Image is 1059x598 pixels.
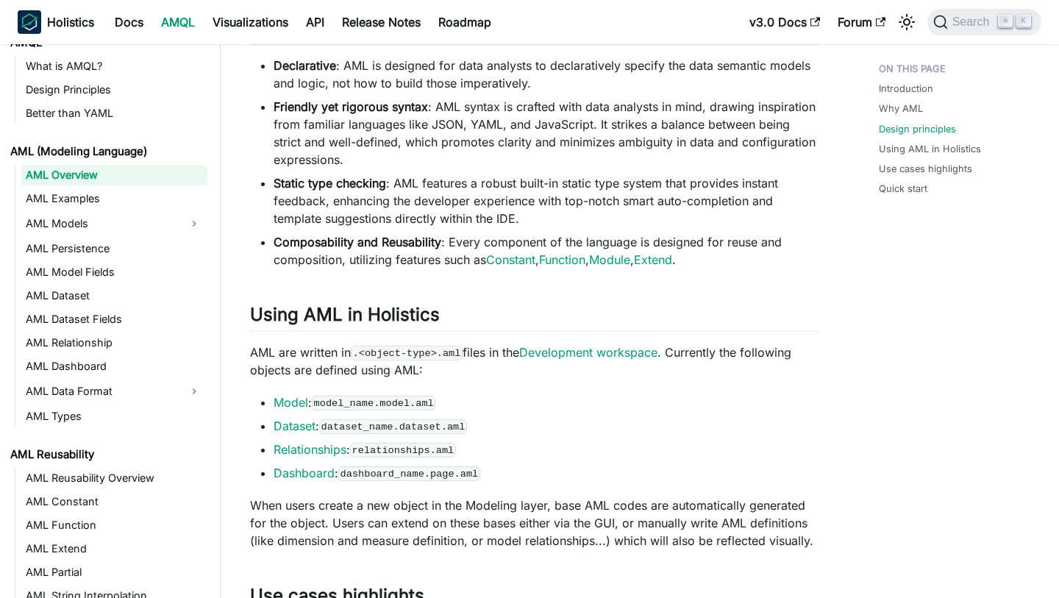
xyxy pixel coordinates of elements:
[21,562,207,583] a: AML Partial
[539,252,585,267] a: Function
[274,58,336,73] strong: Declarative
[312,396,435,410] code: model_name.model.aml
[927,9,1041,35] button: Search (Command+K)
[350,443,456,458] code: relationships.aml
[829,10,894,34] a: Forum
[21,356,207,377] a: AML Dashboard
[274,176,386,191] strong: Static type checking
[274,464,820,482] li: :
[21,285,207,306] a: AML Dataset
[21,538,207,559] a: AML Extend
[21,380,181,403] a: AML Data Format
[274,417,820,435] li: :
[21,491,207,512] a: AML Constant
[274,98,820,168] li: : AML syntax is crafted with data analysts in mind, drawing inspiration from familiar languages l...
[274,394,820,411] li: :
[6,444,207,465] a: AML Reusability
[741,10,829,34] a: v3.0 Docs
[519,345,657,360] a: Development workspace
[18,10,41,34] img: Holistics
[879,182,927,196] a: Quick start
[250,496,820,549] p: When users create a new object in the Modeling layer, base AML codes are automatically generated ...
[1016,15,1031,28] kbd: K
[250,344,820,379] p: AML are written in files in the . Currently the following objects are defined using AML:
[274,57,820,92] li: : AML is designed for data analysts to declaratively specify the data semantic models and logic, ...
[333,10,429,34] a: Release Notes
[21,212,181,235] a: AML Models
[274,174,820,227] li: : AML features a robust built-in static type system that provides instant feedback, enhancing the...
[486,252,535,267] a: Constant
[319,419,467,434] code: dataset_name.dataset.aml
[21,515,207,535] a: AML Function
[274,235,441,249] strong: Composability and Reusability
[895,10,919,34] button: Switch between dark and light mode (currently light mode)
[998,15,1013,28] kbd: ⌘
[589,252,630,267] a: Module
[106,10,152,34] a: Docs
[338,466,480,481] code: dashboard_name.page.aml
[21,309,207,330] a: AML Dataset Fields
[181,380,207,403] button: Expand sidebar category 'AML Data Format'
[297,10,333,34] a: API
[879,122,956,136] a: Design principles
[429,10,500,34] a: Roadmap
[204,10,297,34] a: Visualizations
[879,142,981,156] a: Using AML in Holistics
[21,262,207,282] a: AML Model Fields
[21,406,207,427] a: AML Types
[948,15,999,29] span: Search
[274,99,428,114] strong: Friendly yet rigorous syntax
[21,56,207,76] a: What is AMQL?
[634,252,672,267] a: Extend
[274,419,315,433] a: Dataset
[152,10,204,34] a: AMQL
[879,102,923,115] a: Why AML
[21,468,207,488] a: AML Reusability Overview
[21,103,207,124] a: Better than YAML
[21,238,207,259] a: AML Persistence
[274,233,820,268] li: : Every component of the language is designed for reuse and composition, utilizing features such ...
[274,466,335,480] a: Dashboard
[6,141,207,162] a: AML (Modeling Language)
[879,82,933,96] a: Introduction
[274,441,820,458] li: :
[351,346,463,360] code: .<object-type>.aml
[21,188,207,209] a: AML Examples
[181,212,207,235] button: Expand sidebar category 'AML Models'
[21,79,207,100] a: Design Principles
[879,162,972,176] a: Use cases highlights
[21,165,207,185] a: AML Overview
[47,13,94,31] b: Holistics
[21,332,207,353] a: AML Relationship
[274,395,308,410] a: Model
[250,304,820,332] h2: Using AML in Holistics
[18,10,94,34] a: HolisticsHolistics
[274,442,346,457] a: Relationships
